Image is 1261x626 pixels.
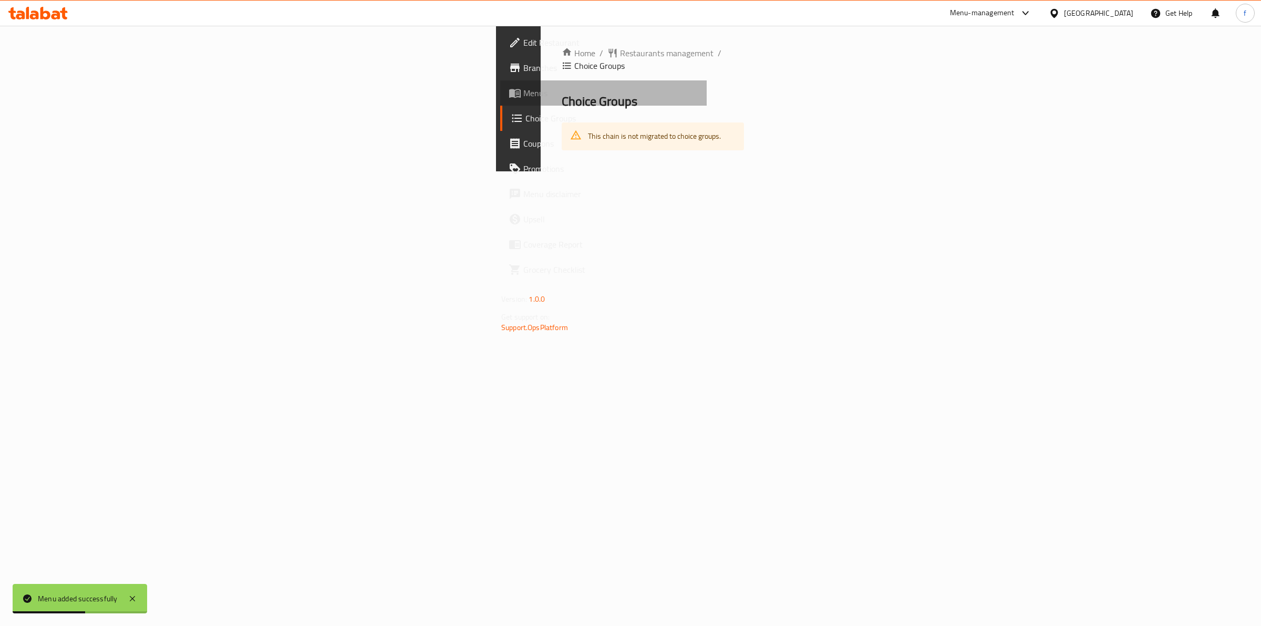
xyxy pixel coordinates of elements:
span: Menu disclaimer [523,188,698,200]
a: Promotions [500,156,707,181]
a: Grocery Checklist [500,257,707,282]
a: Branches [500,55,707,80]
span: f [1244,7,1246,19]
span: Choice Groups [525,112,698,125]
span: Promotions [523,162,698,175]
span: Get support on: [501,310,550,324]
div: [GEOGRAPHIC_DATA] [1064,7,1133,19]
a: Upsell [500,207,707,232]
li: / [718,47,721,59]
span: Edit Restaurant [523,36,698,49]
a: Choice Groups [500,106,707,131]
div: Menu-management [950,7,1015,19]
a: Coupons [500,131,707,156]
span: Upsell [523,213,698,225]
span: 1.0.0 [529,292,545,306]
a: Menus [500,80,707,106]
span: Version: [501,292,527,306]
span: Coupons [523,137,698,150]
a: Edit Restaurant [500,30,707,55]
span: Grocery Checklist [523,263,698,276]
a: Menu disclaimer [500,181,707,207]
div: Menu added successfully [38,593,118,604]
a: Support.OpsPlatform [501,321,568,334]
a: Coverage Report [500,232,707,257]
span: Coverage Report [523,238,698,251]
span: Menus [523,87,698,99]
span: Branches [523,61,698,74]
